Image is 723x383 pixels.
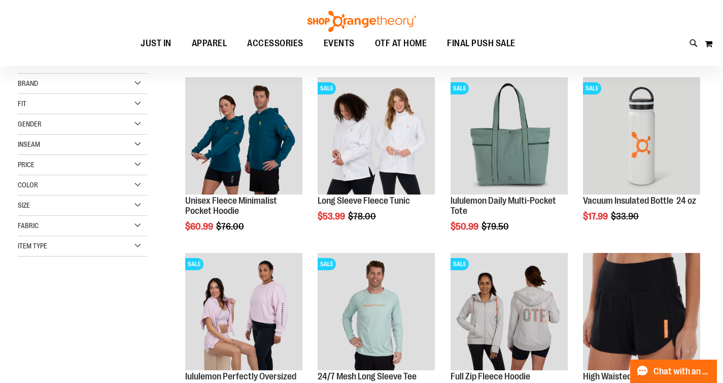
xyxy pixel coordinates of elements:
[18,201,30,209] span: Size
[247,32,303,55] span: ACCESSORIES
[451,253,568,372] a: Main Image of 1457091SALE
[630,360,717,383] button: Chat with an Expert
[216,221,246,232] span: $76.00
[318,77,435,195] img: Product image for Fleece Long Sleeve
[318,77,435,196] a: Product image for Fleece Long SleeveSALE
[437,32,526,55] a: FINAL PUSH SALE
[313,72,440,247] div: product
[318,196,410,206] a: Long Sleeve Fleece Tunic
[182,32,237,55] a: APPAREL
[451,258,469,270] span: SALE
[583,77,700,195] img: Vacuum Insulated Bottle 24 oz
[318,253,435,370] img: Main Image of 1457095
[185,253,302,372] a: lululemon Perfectly Oversized Cropped CrewSALE
[481,221,510,232] span: $79.50
[318,82,336,94] span: SALE
[611,211,640,221] span: $33.90
[583,253,700,370] img: High Waisted Rib Run Shorts
[185,77,302,195] img: Unisex Fleece Minimalist Pocket Hoodie
[130,32,182,55] a: JUST IN
[185,253,302,370] img: lululemon Perfectly Oversized Cropped Crew
[318,253,435,372] a: Main Image of 1457095SALE
[180,72,307,258] div: product
[141,32,171,55] span: JUST IN
[583,77,700,196] a: Vacuum Insulated Bottle 24 ozSALE
[18,221,39,230] span: Fabric
[578,72,705,247] div: product
[653,367,711,376] span: Chat with an Expert
[451,77,568,195] img: lululemon Daily Multi-Pocket Tote
[185,258,203,270] span: SALE
[583,196,696,206] a: Vacuum Insulated Bottle 24 oz
[314,32,365,55] a: EVENTS
[306,11,418,32] img: Shop Orangetheory
[451,196,556,216] a: lululemon Daily Multi-Pocket Tote
[18,242,47,250] span: Item Type
[237,32,314,55] a: ACCESSORIES
[18,140,40,148] span: Inseam
[375,32,427,55] span: OTF AT HOME
[318,211,347,221] span: $53.99
[447,32,515,55] span: FINAL PUSH SALE
[365,32,437,55] a: OTF AT HOME
[451,253,568,370] img: Main Image of 1457091
[445,72,573,258] div: product
[185,196,277,216] a: Unisex Fleece Minimalist Pocket Hoodie
[583,82,601,94] span: SALE
[451,77,568,196] a: lululemon Daily Multi-Pocket ToteSALE
[185,221,215,232] span: $60.99
[318,258,336,270] span: SALE
[318,371,417,381] a: 24/7 Mesh Long Sleeve Tee
[324,32,355,55] span: EVENTS
[18,181,38,189] span: Color
[192,32,227,55] span: APPAREL
[583,211,609,221] span: $17.99
[18,100,26,108] span: Fit
[451,82,469,94] span: SALE
[348,211,377,221] span: $78.00
[185,77,302,196] a: Unisex Fleece Minimalist Pocket Hoodie
[18,79,38,87] span: Brand
[583,371,687,381] a: High Waisted Rib Run Shorts
[451,221,480,232] span: $50.99
[583,253,700,372] a: High Waisted Rib Run Shorts
[451,371,530,381] a: Full Zip Fleece Hoodie
[18,120,42,128] span: Gender
[18,161,35,169] span: Price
